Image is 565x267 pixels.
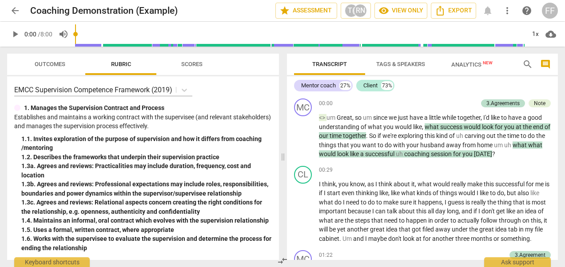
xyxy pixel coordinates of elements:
[338,181,350,188] span: you
[528,132,536,139] span: do
[319,199,334,206] span: what
[319,217,334,224] span: what
[352,114,355,121] span: ,
[371,217,384,224] span: that
[478,208,481,215] span: I
[432,235,455,242] span: another
[376,61,425,67] span: Tags & Speakers
[21,161,272,180] div: 1. 3a. Agrees and reviews: Practicalities may include duration, frequency, cost and location
[494,141,504,149] span: Filler word
[435,5,472,16] span: Export
[486,132,497,139] span: out
[343,132,366,139] span: together
[532,199,546,206] span: most
[451,61,493,68] span: Analytics
[366,132,369,139] span: .
[353,235,365,242] span: and
[533,123,545,130] span: end
[410,114,424,121] span: have
[381,81,393,90] div: 73%
[319,181,322,188] span: I
[21,216,272,225] div: 1. 4. Maintains an informal, oral contract which evolves with the supervision relationship
[398,208,416,215] span: about
[458,217,481,224] span: actually
[507,132,521,139] span: time
[501,114,508,121] span: to
[465,132,486,139] span: carving
[360,150,365,157] span: a
[58,29,69,39] span: volume_up
[448,199,466,206] span: guess
[429,114,442,121] span: little
[393,141,406,149] span: with
[10,29,20,39] span: play_arrow
[445,199,448,206] span: I
[367,181,375,188] span: as
[459,208,462,215] span: ,
[319,100,333,107] span: 00:00
[361,199,368,206] span: to
[456,132,465,139] span: Filler word
[181,61,203,67] span: Scores
[431,150,453,157] span: session
[477,189,480,196] span: I
[382,132,398,139] span: we're
[365,181,367,188] span: ,
[416,235,423,242] span: at
[279,5,290,16] span: star
[513,141,528,149] span: what
[474,150,492,157] span: [DATE]
[413,199,418,206] span: it
[423,235,432,242] span: for
[378,181,394,188] span: think
[428,208,435,215] span: all
[24,31,36,38] span: 0:00
[391,189,401,196] span: like
[354,4,367,17] div: RN
[319,114,326,121] span: Filler word
[517,189,530,196] span: also
[412,226,422,233] span: got
[545,29,556,39] span: cloud_download
[339,81,351,90] div: 27%
[538,57,553,71] button: Show/Hide comments
[495,181,526,188] span: successful
[14,113,272,131] p: Establishes and maintains a working contract with the supervisee (and relevant stakeholders) and ...
[431,3,476,19] button: Export
[495,123,504,130] span: for
[466,199,471,206] span: is
[525,226,535,233] span: my
[341,3,371,19] button: T(RN
[347,226,370,233] span: another
[386,226,399,233] span: idea
[525,208,538,215] span: idea
[530,189,539,196] span: Filler word
[484,257,551,267] div: Ask support
[477,141,494,149] span: home
[378,5,423,16] span: View only
[385,141,393,149] span: do
[363,114,373,121] span: Filler word
[398,132,425,139] span: exploring
[35,61,65,67] span: Outcomes
[522,59,533,70] span: search
[526,199,532,206] span: is
[324,189,327,196] span: I
[433,181,451,188] span: would
[388,235,403,242] span: don't
[535,181,545,188] span: me
[406,217,428,224] span: happen
[376,199,383,206] span: to
[420,141,446,149] span: husband
[484,181,495,188] span: this
[504,123,516,130] span: you
[508,114,523,121] span: have
[398,114,410,121] span: just
[14,85,172,95] p: EMCC Supervision Competence Framework (2019)
[418,199,442,206] span: happens
[433,189,440,196] span: of
[516,123,523,130] span: at
[383,123,395,130] span: you
[425,132,436,139] span: this
[449,132,456,139] span: of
